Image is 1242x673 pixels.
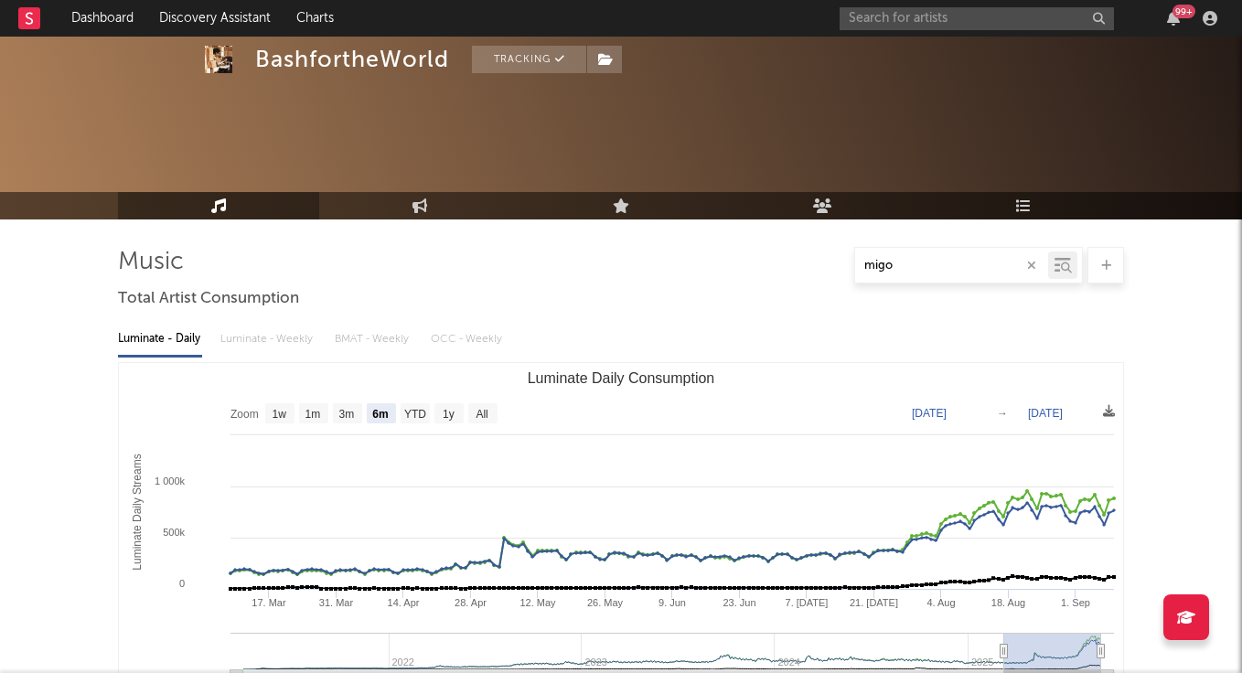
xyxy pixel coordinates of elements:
text: 14. Apr [388,597,420,608]
text: 1 000k [155,475,186,486]
text: All [476,408,487,421]
text: 1. Sep [1061,597,1090,608]
text: 23. Jun [723,597,755,608]
text: 500k [163,527,185,538]
text: 21. [DATE] [850,597,898,608]
button: Tracking [472,46,586,73]
div: Luminate - Daily [118,324,202,355]
div: BashfortheWorld [255,46,449,73]
span: Total Artist Consumption [118,288,299,310]
input: Search for artists [840,7,1114,30]
text: 3m [339,408,355,421]
text: 12. May [519,597,556,608]
text: 6m [372,408,388,421]
text: 31. Mar [319,597,354,608]
text: [DATE] [1028,407,1063,420]
div: 99 + [1172,5,1195,18]
input: Search by song name or URL [855,259,1048,273]
text: 26. May [587,597,624,608]
text: 1w [273,408,287,421]
text: Zoom [230,408,259,421]
text: Luminate Daily Streams [131,454,144,570]
text: Luminate Daily Consumption [528,370,715,386]
text: YTD [404,408,426,421]
text: 1y [443,408,455,421]
text: 7. [DATE] [786,597,829,608]
text: 9. Jun [658,597,686,608]
text: 1m [305,408,321,421]
text: 18. Aug [991,597,1025,608]
text: 4. Aug [926,597,955,608]
text: [DATE] [912,407,947,420]
text: 28. Apr [455,597,487,608]
text: → [997,407,1008,420]
button: 99+ [1167,11,1180,26]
